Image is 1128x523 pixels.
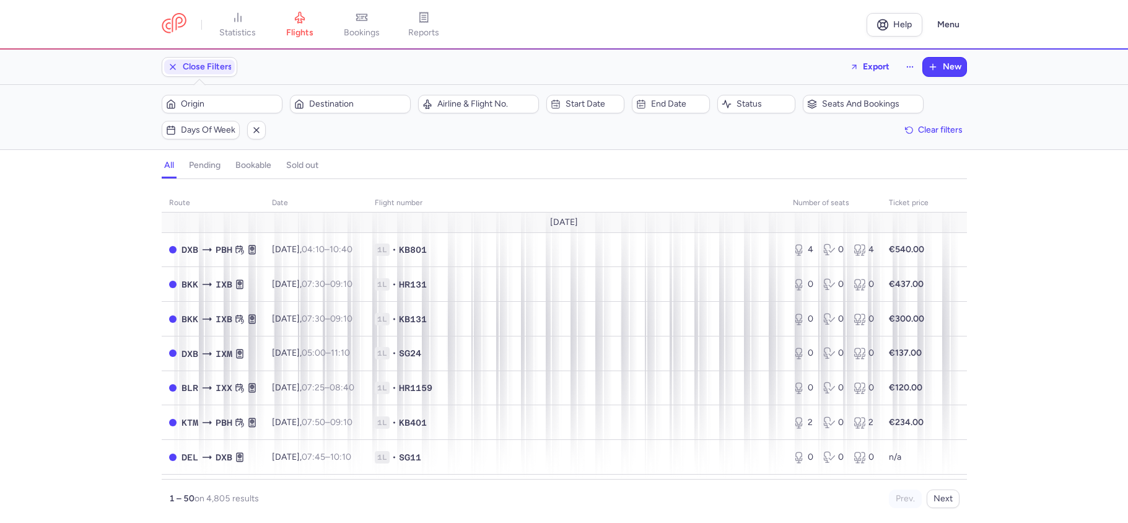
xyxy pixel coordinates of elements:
[889,382,922,393] strong: €120.00
[269,11,331,38] a: flights
[881,194,936,213] th: Ticket price
[823,278,844,291] div: 0
[181,416,198,429] span: KTM
[566,99,620,109] span: Start date
[392,244,396,256] span: •
[399,244,427,256] span: KB801
[302,452,351,462] span: –
[793,451,813,464] div: 0
[302,417,325,428] time: 07:50
[302,279,325,289] time: 07:30
[399,451,421,464] span: SG11
[162,95,282,113] button: Origin
[181,450,198,464] span: DEL
[408,27,439,38] span: reports
[272,244,352,255] span: [DATE],
[867,13,922,37] a: Help
[854,451,874,464] div: 0
[889,314,924,324] strong: €300.00
[216,381,232,395] span: IXX
[923,58,966,76] button: New
[272,382,354,393] span: [DATE],
[272,279,352,289] span: [DATE],
[651,99,706,109] span: End date
[632,95,710,113] button: End date
[302,452,325,462] time: 07:45
[399,382,432,394] span: HR1159
[393,11,455,38] a: reports
[392,347,396,359] span: •
[854,382,874,394] div: 0
[183,62,232,72] span: Close Filters
[181,381,198,395] span: BLR
[330,382,354,393] time: 08:40
[331,11,393,38] a: bookings
[302,279,352,289] span: –
[207,11,269,38] a: statistics
[550,218,578,227] span: [DATE]
[302,314,325,324] time: 07:30
[930,13,967,37] button: Menu
[854,347,874,359] div: 0
[169,493,195,504] strong: 1 – 50
[889,279,924,289] strong: €437.00
[793,244,813,256] div: 4
[272,452,351,462] span: [DATE],
[216,416,232,429] span: PBH
[216,312,232,326] span: IXB
[392,451,396,464] span: •
[302,314,352,324] span: –
[793,416,813,429] div: 2
[418,95,539,113] button: Airline & Flight No.
[309,99,406,109] span: Destination
[717,95,795,113] button: Status
[367,194,785,213] th: Flight number
[162,194,265,213] th: route
[893,20,912,29] span: Help
[375,244,390,256] span: 1L
[823,313,844,325] div: 0
[181,243,198,257] span: DXB
[302,348,350,358] span: –
[272,417,352,428] span: [DATE],
[793,313,813,325] div: 0
[889,348,922,358] strong: €137.00
[399,347,421,359] span: SG24
[823,382,844,394] div: 0
[889,417,924,428] strong: €234.00
[181,278,198,291] span: BKK
[823,347,844,359] div: 0
[330,244,352,255] time: 10:40
[330,452,351,462] time: 10:10
[195,493,259,504] span: on 4,805 results
[181,347,198,361] span: DXB
[344,27,380,38] span: bookings
[793,347,813,359] div: 0
[863,62,890,71] span: Export
[392,313,396,325] span: •
[399,416,427,429] span: KB401
[943,62,961,72] span: New
[302,244,352,255] span: –
[181,99,278,109] span: Origin
[189,160,221,171] h4: pending
[842,57,898,77] button: Export
[216,243,232,257] span: PBH
[889,244,924,255] strong: €540.00
[392,382,396,394] span: •
[162,13,186,36] a: CitizenPlane red outlined logo
[330,279,352,289] time: 09:10
[392,278,396,291] span: •
[854,278,874,291] div: 0
[822,99,919,109] span: Seats and bookings
[823,416,844,429] div: 0
[265,194,367,213] th: date
[546,95,624,113] button: Start date
[181,312,198,326] span: BKK
[302,348,326,358] time: 05:00
[737,99,791,109] span: Status
[918,125,963,134] span: Clear filters
[216,278,232,291] span: IXB
[181,125,235,135] span: Days of week
[437,99,535,109] span: Airline & Flight No.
